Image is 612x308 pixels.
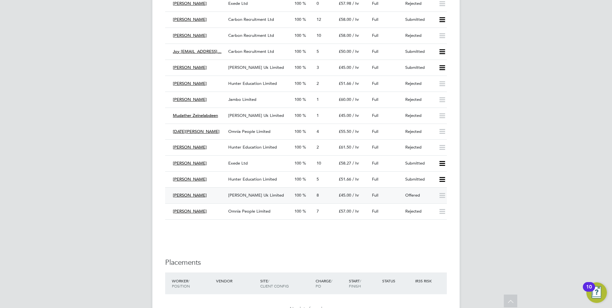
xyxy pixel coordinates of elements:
span: 100 [294,49,301,54]
span: 10 [317,33,321,38]
span: / hr [352,176,359,182]
span: / hr [352,113,359,118]
span: 3 [317,65,319,70]
span: £51.66 [339,176,351,182]
span: Full [372,160,378,166]
div: Submitted [403,62,436,73]
span: Hunter Education Limited [228,81,277,86]
span: Carbon Recruitment Ltd [228,49,274,54]
span: / hr [352,208,359,214]
span: Joy [EMAIL_ADDRESS]… [173,49,221,54]
span: / hr [352,81,359,86]
span: 100 [294,113,301,118]
span: [PERSON_NAME] [173,192,207,198]
span: £58.00 [339,17,351,22]
span: 1 [317,97,319,102]
div: Site [259,275,314,292]
span: Full [372,176,378,182]
div: Rejected [403,142,436,153]
span: 5 [317,49,319,54]
span: 7 [317,208,319,214]
span: £51.66 [339,81,351,86]
span: 100 [294,65,301,70]
span: Jambo Limited [228,97,256,102]
div: Rejected [403,206,436,217]
span: 100 [294,1,301,6]
span: / hr [352,192,359,198]
span: [PERSON_NAME] [173,1,207,6]
div: Worker [170,275,214,292]
span: / hr [352,129,359,134]
span: £60.00 [339,97,351,102]
div: Submitted [403,174,436,185]
span: [PERSON_NAME] [173,81,207,86]
span: 4 [317,129,319,134]
span: £45.00 [339,65,351,70]
div: 10 [586,287,592,295]
span: Exede Ltd [228,1,248,6]
span: Carbon Recruitment Ltd [228,33,274,38]
div: Submitted [403,158,436,169]
span: 100 [294,144,301,150]
span: £55.50 [339,129,351,134]
span: Full [372,33,378,38]
span: [PERSON_NAME] Uk Limited [228,65,284,70]
span: 2 [317,144,319,150]
span: Full [372,208,378,214]
span: / PO [316,278,332,288]
span: / hr [352,65,359,70]
span: [PERSON_NAME] [173,65,207,70]
div: Start [347,275,381,292]
span: Full [372,144,378,150]
span: [PERSON_NAME] [173,33,207,38]
span: 100 [294,176,301,182]
button: Open Resource Center, 10 new notifications [586,282,607,303]
span: 100 [294,129,301,134]
span: 1 [317,113,319,118]
span: Exede Ltd [228,160,248,166]
span: £50.00 [339,49,351,54]
span: / hr [352,160,359,166]
span: £57.00 [339,208,351,214]
h3: Placements [165,258,447,267]
span: [PERSON_NAME] [173,160,207,166]
span: 8 [317,192,319,198]
span: £45.00 [339,113,351,118]
span: £57.98 [339,1,351,6]
span: Omnia People Limited [228,129,270,134]
span: 0 [317,1,319,6]
span: Carbon Recruitment Ltd [228,17,274,22]
span: £58.27 [339,160,351,166]
div: Submitted [403,46,436,57]
span: / hr [352,17,359,22]
div: Submitted [403,14,436,25]
span: 100 [294,97,301,102]
span: 10 [317,160,321,166]
span: / hr [352,144,359,150]
div: Rejected [403,94,436,105]
span: Hunter Education Limited [228,176,277,182]
div: Rejected [403,30,436,41]
span: £58.00 [339,33,351,38]
span: [PERSON_NAME] [173,176,207,182]
span: 100 [294,81,301,86]
span: Omnia People Limited [228,208,270,214]
span: / hr [352,97,359,102]
div: IR35 Risk [414,275,436,287]
span: 5 [317,176,319,182]
span: Mudather Zeinelabdeen [173,113,218,118]
div: Status [381,275,414,287]
span: [PERSON_NAME] Uk Limited [228,113,284,118]
span: Full [372,97,378,102]
span: / hr [352,49,359,54]
span: £61.50 [339,144,351,150]
span: [DATE][PERSON_NAME] [173,129,220,134]
span: £45.00 [339,192,351,198]
div: Charge [314,275,347,292]
span: [PERSON_NAME] [173,17,207,22]
span: 100 [294,33,301,38]
div: Offered [403,190,436,201]
span: Full [372,113,378,118]
span: Full [372,1,378,6]
span: 2 [317,81,319,86]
